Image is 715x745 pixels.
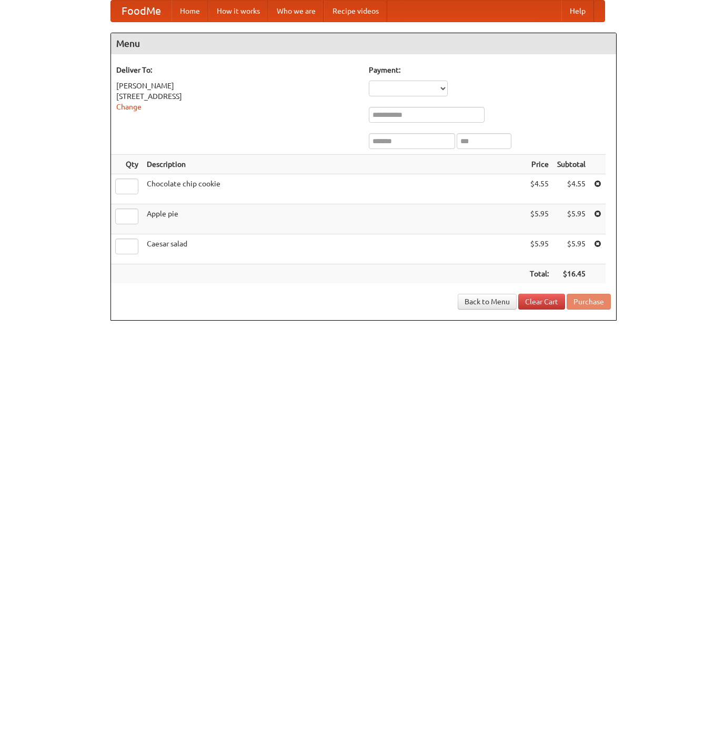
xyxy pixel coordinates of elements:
[553,234,590,264] td: $5.95
[526,264,553,284] th: Total:
[111,1,172,22] a: FoodMe
[111,155,143,174] th: Qty
[561,1,594,22] a: Help
[268,1,324,22] a: Who we are
[526,234,553,264] td: $5.95
[143,234,526,264] td: Caesar salad
[143,155,526,174] th: Description
[172,1,208,22] a: Home
[116,65,358,75] h5: Deliver To:
[324,1,387,22] a: Recipe videos
[526,174,553,204] td: $4.55
[111,33,616,54] h4: Menu
[369,65,611,75] h5: Payment:
[526,204,553,234] td: $5.95
[143,174,526,204] td: Chocolate chip cookie
[143,204,526,234] td: Apple pie
[518,294,565,310] a: Clear Cart
[567,294,611,310] button: Purchase
[526,155,553,174] th: Price
[553,174,590,204] td: $4.55
[116,91,358,102] div: [STREET_ADDRESS]
[553,204,590,234] td: $5.95
[116,81,358,91] div: [PERSON_NAME]
[553,155,590,174] th: Subtotal
[116,103,142,111] a: Change
[553,264,590,284] th: $16.45
[458,294,517,310] a: Back to Menu
[208,1,268,22] a: How it works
